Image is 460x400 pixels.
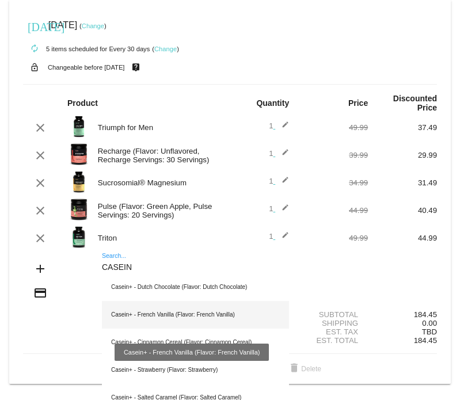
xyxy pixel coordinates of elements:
[299,336,368,345] div: Est. Total
[102,356,289,384] div: Casein+ - Strawberry (Flavor: Strawberry)
[275,231,289,245] mat-icon: edit
[28,60,41,75] mat-icon: lock_open
[79,22,107,29] small: ( )
[33,286,47,300] mat-icon: credit_card
[67,143,90,166] img: Image-1-Carousel-Recharge30S-Unflavored-Trasnp.png
[92,178,230,187] div: Sucrosomial® Magnesium
[269,232,289,241] span: 1
[82,22,104,29] a: Change
[393,94,437,112] strong: Discounted Price
[92,202,230,219] div: Pulse (Flavor: Green Apple, Pulse Servings: 20 Servings)
[92,123,230,132] div: Triumph for Men
[48,64,125,71] small: Changeable before [DATE]
[368,151,437,159] div: 29.99
[275,204,289,218] mat-icon: edit
[275,176,289,190] mat-icon: edit
[368,123,437,132] div: 37.49
[152,45,179,52] small: ( )
[102,301,289,329] div: Casein+ - French Vanilla (Flavor: French Vanilla)
[422,327,437,336] span: TBD
[129,60,143,75] mat-icon: live_help
[299,206,368,215] div: 44.99
[33,204,47,218] mat-icon: clear
[33,262,47,276] mat-icon: add
[422,319,437,327] span: 0.00
[67,170,90,193] img: magnesium-carousel-1.png
[287,362,301,376] mat-icon: delete
[348,98,368,108] strong: Price
[33,176,47,190] mat-icon: clear
[102,263,289,272] input: Search...
[299,327,368,336] div: Est. Tax
[299,310,368,319] div: Subtotal
[299,178,368,187] div: 34.99
[414,336,437,345] span: 184.45
[33,231,47,245] mat-icon: clear
[299,319,368,327] div: Shipping
[269,149,289,158] span: 1
[299,234,368,242] div: 49.99
[275,121,289,135] mat-icon: edit
[67,115,90,138] img: Image-1-Triumph_carousel-front-transp.png
[287,365,321,373] span: Delete
[269,121,289,130] span: 1
[278,359,330,379] button: Delete
[33,121,47,135] mat-icon: clear
[67,98,98,108] strong: Product
[269,177,289,185] span: 1
[67,198,90,221] img: Image-1-Carousel-Pulse-20S-Green-Apple-Transp.png
[256,98,289,108] strong: Quantity
[368,206,437,215] div: 40.49
[92,147,230,164] div: Recharge (Flavor: Unflavored, Recharge Servings: 30 Servings)
[28,42,41,56] mat-icon: autorenew
[299,123,368,132] div: 49.99
[269,204,289,213] span: 1
[368,310,437,319] div: 184.45
[28,19,41,33] mat-icon: [DATE]
[67,226,90,249] img: Image-1-Carousel-Triton-Transp.png
[368,178,437,187] div: 31.49
[154,45,177,52] a: Change
[368,234,437,242] div: 44.99
[102,329,289,356] div: Casein+ - Cinnamon Cereal (Flavor: Cinnamon Cereal)
[92,234,230,242] div: Triton
[102,273,289,301] div: Casein+ - Dutch Chocolate (Flavor: Dutch Chocolate)
[299,151,368,159] div: 39.99
[275,148,289,162] mat-icon: edit
[23,45,150,52] small: 5 items scheduled for Every 30 days
[33,148,47,162] mat-icon: clear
